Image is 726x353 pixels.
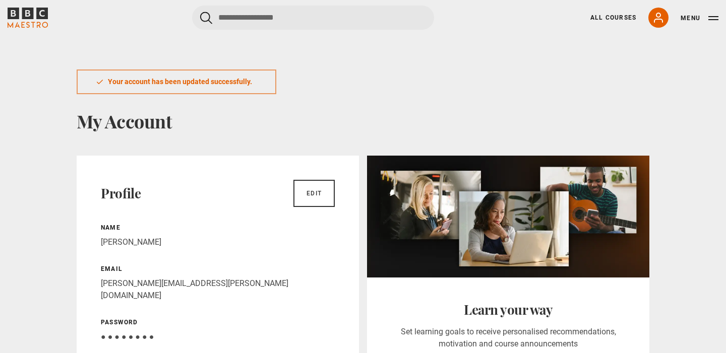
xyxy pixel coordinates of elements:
button: Submit the search query [200,12,212,24]
span: ● ● ● ● ● ● ● ● [101,332,154,341]
p: [PERSON_NAME] [101,236,335,248]
div: Your account has been updated successfully. [77,69,276,94]
p: Name [101,223,335,232]
h1: My Account [77,110,649,131]
a: All Courses [590,13,636,22]
button: Toggle navigation [681,13,718,23]
a: Edit [293,180,335,207]
h2: Profile [101,185,141,201]
svg: BBC Maestro [8,8,48,28]
p: Email [101,264,335,273]
input: Search [192,6,434,30]
p: Set learning goals to receive personalised recommendations, motivation and course announcements [391,326,625,350]
p: [PERSON_NAME][EMAIL_ADDRESS][PERSON_NAME][DOMAIN_NAME] [101,277,335,302]
p: Password [101,318,335,327]
h2: Learn your way [391,302,625,318]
